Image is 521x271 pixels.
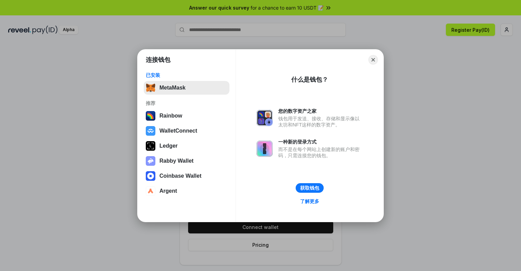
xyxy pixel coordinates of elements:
div: 您的数字资产之家 [278,108,363,114]
button: Rabby Wallet [144,154,229,168]
button: MetaMask [144,81,229,95]
button: Rainbow [144,109,229,123]
div: 一种新的登录方式 [278,139,363,145]
div: 已安装 [146,72,227,78]
img: svg+xml,%3Csvg%20xmlns%3D%22http%3A%2F%2Fwww.w3.org%2F2000%2Fsvg%22%20width%3D%2228%22%20height%3... [146,141,155,151]
img: svg+xml,%3Csvg%20width%3D%2228%22%20height%3D%2228%22%20viewBox%3D%220%200%2028%2028%22%20fill%3D... [146,171,155,181]
button: Argent [144,184,229,198]
div: 而不是在每个网站上创建新的账户和密码，只需连接您的钱包。 [278,146,363,159]
div: 获取钱包 [300,185,319,191]
div: 了解更多 [300,198,319,204]
a: 了解更多 [296,197,323,206]
div: Coinbase Wallet [159,173,201,179]
div: Ledger [159,143,178,149]
img: svg+xml,%3Csvg%20xmlns%3D%22http%3A%2F%2Fwww.w3.org%2F2000%2Fsvg%22%20fill%3D%22none%22%20viewBox... [146,156,155,166]
button: Coinbase Wallet [144,169,229,183]
div: MetaMask [159,85,185,91]
div: 推荐 [146,100,227,106]
img: svg+xml,%3Csvg%20width%3D%2228%22%20height%3D%2228%22%20viewBox%3D%220%200%2028%2028%22%20fill%3D... [146,126,155,136]
div: 什么是钱包？ [291,76,328,84]
h1: 连接钱包 [146,56,170,64]
button: 获取钱包 [296,183,324,193]
img: svg+xml,%3Csvg%20xmlns%3D%22http%3A%2F%2Fwww.w3.org%2F2000%2Fsvg%22%20fill%3D%22none%22%20viewBox... [256,140,273,157]
button: Ledger [144,139,229,153]
img: svg+xml,%3Csvg%20width%3D%2228%22%20height%3D%2228%22%20viewBox%3D%220%200%2028%2028%22%20fill%3D... [146,186,155,196]
img: svg+xml,%3Csvg%20width%3D%22120%22%20height%3D%22120%22%20viewBox%3D%220%200%20120%20120%22%20fil... [146,111,155,121]
div: 钱包用于发送、接收、存储和显示像以太坊和NFT这样的数字资产。 [278,116,363,128]
div: Rainbow [159,113,182,119]
img: svg+xml,%3Csvg%20fill%3D%22none%22%20height%3D%2233%22%20viewBox%3D%220%200%2035%2033%22%20width%... [146,83,155,93]
img: svg+xml,%3Csvg%20xmlns%3D%22http%3A%2F%2Fwww.w3.org%2F2000%2Fsvg%22%20fill%3D%22none%22%20viewBox... [256,110,273,126]
div: WalletConnect [159,128,197,134]
button: Close [368,55,378,65]
div: Argent [159,188,177,194]
button: WalletConnect [144,124,229,138]
div: Rabby Wallet [159,158,194,164]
